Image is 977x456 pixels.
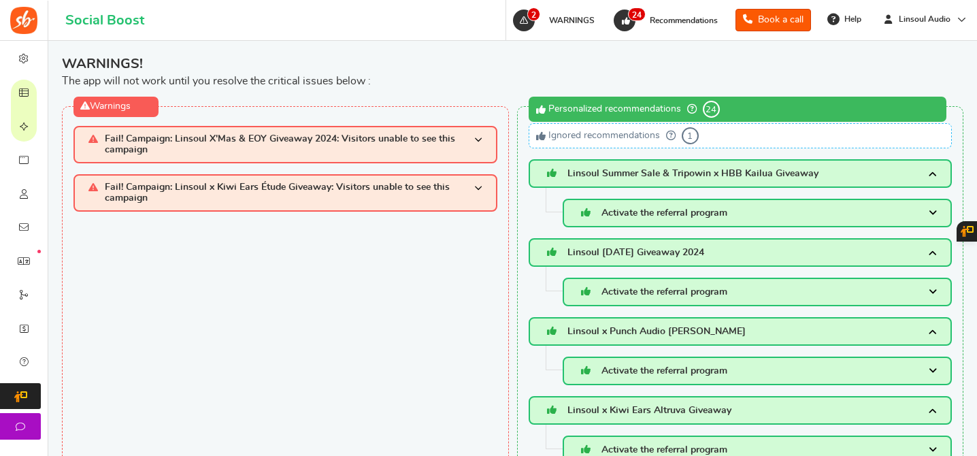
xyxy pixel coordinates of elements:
h1: Social Boost [65,13,144,28]
span: 1 [682,127,699,144]
span: Fail! Campaign: Linsoul x Kiwi Ears Étude Giveaway: Visitors unable to see this campaign [105,182,474,203]
span: Linsoul Summer Sale & Tripowin x HBB Kailua Giveaway [567,169,818,178]
div: The app will not work until you resolve the critical issues below : [62,54,963,88]
span: Help [841,14,861,25]
span: 24 [628,7,646,21]
span: Recommendations [650,16,718,25]
span: Linsoul Audio [893,14,956,25]
span: 2 [527,7,540,21]
span: Activate the referral program [601,287,727,297]
span: Fail! Campaign: Linsoul X'Mas & EOY Giveaway 2024: Visitors unable to see this campaign [105,134,474,155]
img: Social Boost [10,7,37,34]
a: 2 WARNINGS [512,10,601,31]
div: Personalized recommendations [529,97,947,122]
span: WARNINGS [549,16,595,25]
div: Warnings [73,97,159,117]
span: Activate the referral program [601,208,727,218]
a: 24 Recommendations [612,10,725,31]
a: Book a call [735,9,811,31]
a: Help [822,8,868,30]
span: WARNINGS! [62,54,963,74]
span: Linsoul [DATE] Giveaway 2024 [567,248,704,257]
span: Linsoul x Kiwi Ears Altruva Giveaway [567,406,731,415]
span: Activate the referral program [601,366,727,376]
span: Linsoul x Punch Audio [PERSON_NAME] [567,327,746,336]
span: Activate the referral program [601,445,727,455]
div: Ignored recommendations [529,123,953,148]
span: 24 [703,101,720,118]
em: New [37,250,41,253]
